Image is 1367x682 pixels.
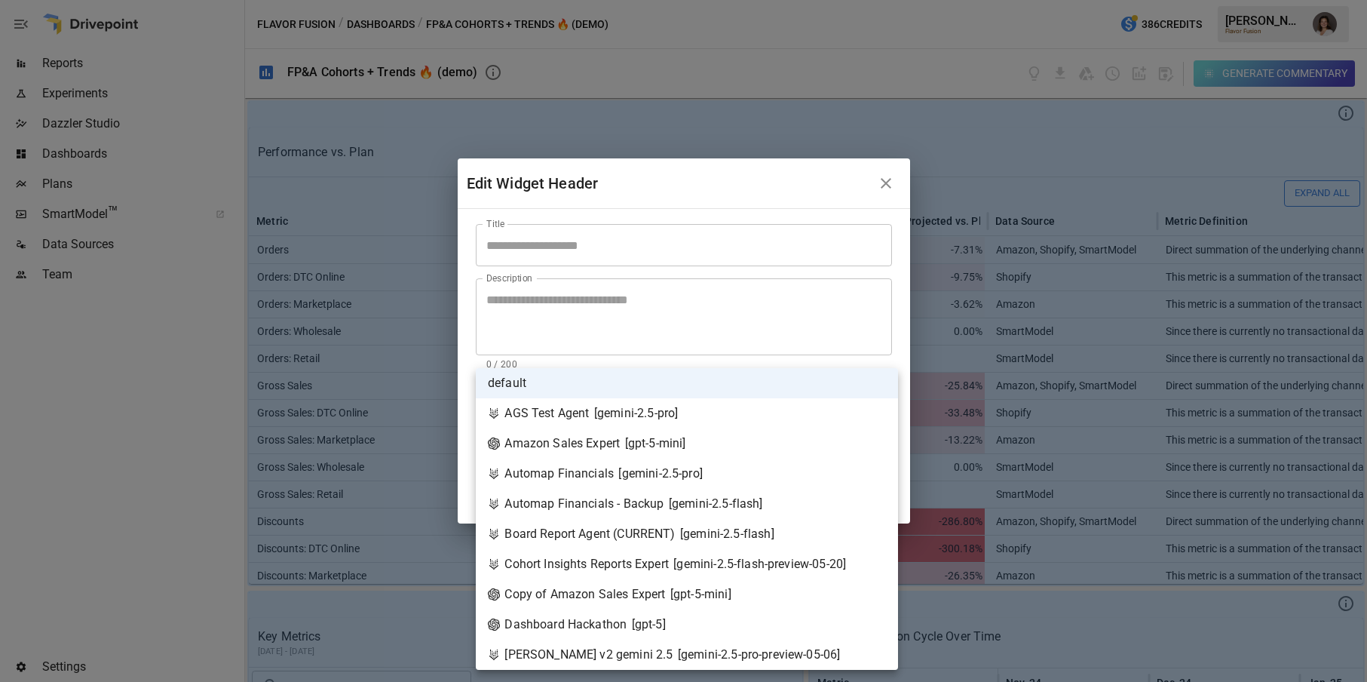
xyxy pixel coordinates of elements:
span: [ gemini-2.5-pro ] [618,465,702,483]
img: vertexai [488,558,500,570]
img: vertexai [488,498,500,510]
div: default [488,374,526,392]
span: [ gpt-5-mini ] [670,585,731,604]
div: AGS Test Agent [488,404,678,422]
img: openai [488,619,500,631]
div: Cohort Insights Reports Expert [488,555,846,573]
span: [ gemini-2.5-flash-preview-05-20 ] [673,555,846,573]
img: openai [488,438,500,450]
img: vertexai [488,528,500,540]
span: [ gemini-2.5-pro-preview-05-06 ] [678,646,841,664]
span: [ gemini-2.5-pro ] [594,404,678,422]
div: Board Report Agent (CURRENT) [488,525,774,543]
span: [ gpt-5 ] [632,616,666,634]
img: vertexai [488,468,500,480]
div: Automap Financials - Backup [488,495,763,513]
span: [ gemini-2.5-flash ] [669,495,763,513]
span: [ gpt-5-mini ] [625,435,686,453]
div: Copy of Amazon Sales Expert [488,585,731,604]
div: Amazon Sales Expert [488,435,685,453]
img: vertexai [488,649,500,661]
img: vertexai [488,407,500,419]
div: Automap Financials [488,465,703,483]
img: openai [488,588,500,601]
span: [ gemini-2.5-flash ] [680,525,774,543]
div: [PERSON_NAME] v2 gemini 2.5 [488,646,840,664]
div: Dashboard Hackathon [488,616,666,634]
